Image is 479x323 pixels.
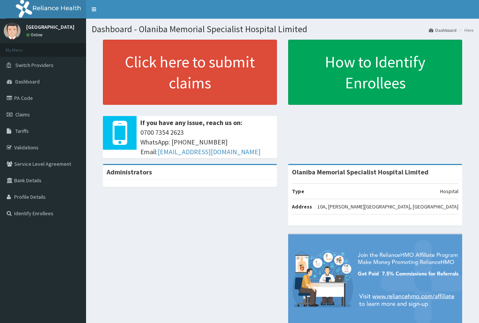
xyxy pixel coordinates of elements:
h1: Dashboard - Olaniba Memorial Specialist Hospital Limited [92,24,473,34]
span: Claims [15,111,30,118]
b: Type [292,188,304,195]
img: User Image [4,22,21,39]
a: Dashboard [429,27,457,33]
span: 0700 7354 2623 WhatsApp: [PHONE_NUMBER] Email: [140,128,273,156]
span: Switch Providers [15,62,54,68]
p: 10A, [PERSON_NAME][GEOGRAPHIC_DATA], [GEOGRAPHIC_DATA] [317,203,458,210]
span: Tariffs [15,128,29,134]
a: How to Identify Enrollees [288,40,462,105]
a: Online [26,32,44,37]
span: Dashboard [15,78,40,85]
b: Address [292,203,312,210]
li: Here [457,27,473,33]
b: If you have any issue, reach us on: [140,118,242,127]
b: Administrators [107,168,152,176]
a: Click here to submit claims [103,40,277,105]
p: [GEOGRAPHIC_DATA] [26,24,74,30]
strong: Olaniba Memorial Specialist Hospital Limited [292,168,428,176]
p: Hospital [440,188,458,195]
a: [EMAIL_ADDRESS][DOMAIN_NAME] [158,147,260,156]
